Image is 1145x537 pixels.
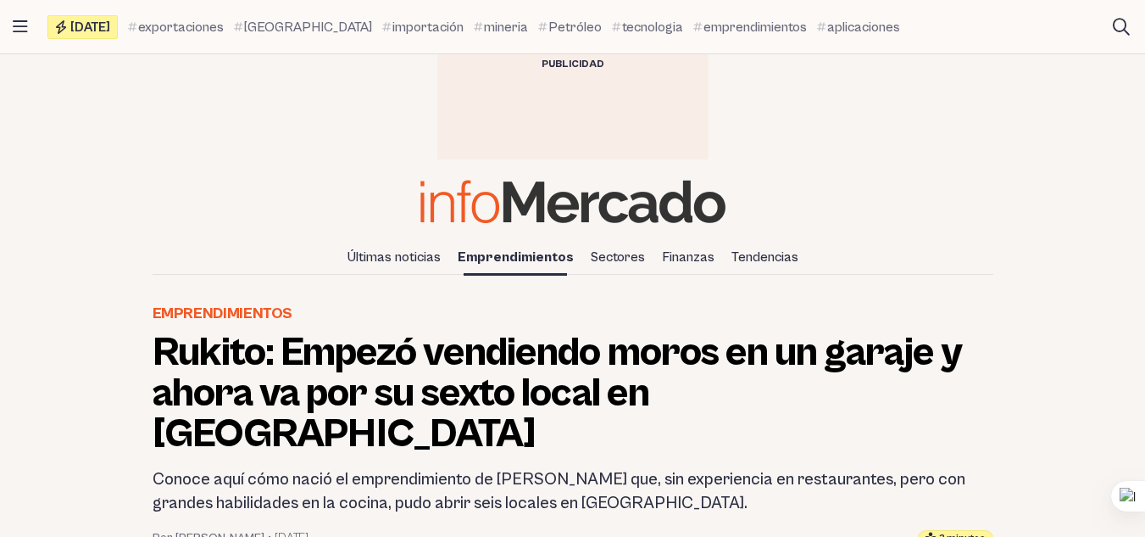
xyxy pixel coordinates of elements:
[548,17,602,37] span: Petróleo
[153,468,993,516] h2: Conoce aquí cómo nació el emprendimiento de [PERSON_NAME] que, sin experiencia en restaurantes, p...
[725,243,805,271] a: Tendencias
[437,54,709,75] div: Publicidad
[392,17,464,37] span: importación
[153,333,993,455] h1: Rukito: Empezó vendiendo moros en un garaje y ahora va por su sexto local en [GEOGRAPHIC_DATA]
[128,17,224,37] a: exportaciones
[622,17,683,37] span: tecnologia
[382,17,464,37] a: importación
[612,17,683,37] a: tecnologia
[451,243,581,271] a: Emprendimientos
[420,180,725,223] img: Infomercado Ecuador logo
[70,20,110,34] span: [DATE]
[817,17,900,37] a: aplicaciones
[153,302,293,326] a: Emprendimientos
[693,17,807,37] a: emprendimientos
[138,17,224,37] span: exportaciones
[584,243,652,271] a: Sectores
[655,243,721,271] a: Finanzas
[234,17,372,37] a: [GEOGRAPHIC_DATA]
[341,243,447,271] a: Últimas noticias
[703,17,807,37] span: emprendimientos
[538,17,602,37] a: Petróleo
[474,17,528,37] a: mineria
[484,17,528,37] span: mineria
[827,17,900,37] span: aplicaciones
[244,17,372,37] span: [GEOGRAPHIC_DATA]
